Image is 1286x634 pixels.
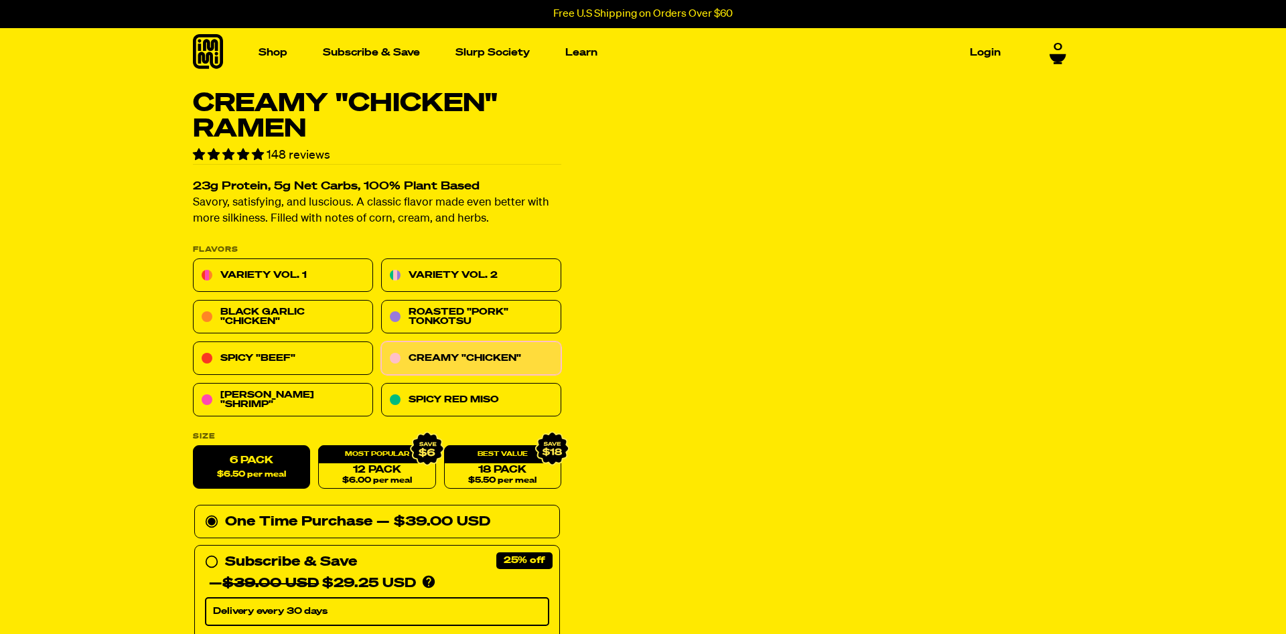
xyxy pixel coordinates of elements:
div: — $39.00 USD [376,511,490,533]
a: 0 [1050,42,1066,64]
a: Spicy Red Miso [381,384,561,417]
a: Variety Vol. 2 [381,259,561,293]
a: Slurp Society [450,42,535,63]
div: Subscribe & Save [225,552,357,573]
a: Login [964,42,1006,63]
h1: Creamy "Chicken" Ramen [193,91,561,142]
span: 4.79 stars [193,149,267,161]
span: $5.50 per meal [468,477,537,485]
a: Spicy "Beef" [193,342,373,376]
span: $6.00 per meal [342,477,412,485]
nav: Main navigation [253,28,1006,77]
h2: 23g Protein, 5g Net Carbs, 100% Plant Based [193,181,561,193]
div: — $29.25 USD [209,573,416,595]
label: Size [193,433,561,441]
a: Subscribe & Save [317,42,425,63]
a: Learn [560,42,603,63]
select: Subscribe & Save —$39.00 USD$29.25 USD Products are automatically delivered on your schedule. No ... [205,598,549,626]
a: Black Garlic "Chicken" [193,301,373,334]
label: 6 Pack [193,446,310,489]
span: 0 [1054,42,1062,54]
p: Savory, satisfying, and luscious. A classic flavor made even better with more silkiness. Filled w... [193,195,561,228]
del: $39.00 USD [222,577,319,590]
span: 148 reviews [267,149,330,161]
a: 12 Pack$6.00 per meal [318,446,435,489]
a: Roasted "Pork" Tonkotsu [381,301,561,334]
a: Shop [253,42,293,63]
span: $6.50 per meal [217,471,286,479]
p: Free U.S Shipping on Orders Over $60 [553,8,733,20]
a: Variety Vol. 1 [193,259,373,293]
a: Creamy "Chicken" [381,342,561,376]
div: One Time Purchase [205,511,549,533]
a: 18 Pack$5.50 per meal [444,446,561,489]
a: [PERSON_NAME] "Shrimp" [193,384,373,417]
p: Flavors [193,246,561,254]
